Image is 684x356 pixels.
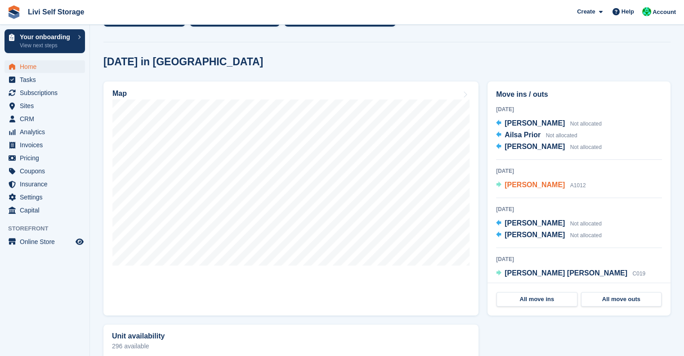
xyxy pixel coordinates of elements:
a: menu [4,165,85,177]
a: All move ins [496,292,577,306]
a: menu [4,126,85,138]
a: menu [4,152,85,164]
a: Livi Self Storage [24,5,88,19]
a: menu [4,178,85,190]
a: menu [4,191,85,203]
a: menu [4,60,85,73]
a: [PERSON_NAME] Not allocated [496,218,602,230]
span: [PERSON_NAME] [505,181,565,189]
span: Online Store [20,235,74,248]
span: [PERSON_NAME] [505,219,565,227]
span: Storefront [8,224,89,233]
span: Not allocated [570,232,602,239]
img: Joe Robertson [642,7,651,16]
span: Ailsa Prior [505,131,541,139]
span: Not allocated [570,144,602,150]
a: Your onboarding View next steps [4,29,85,53]
span: Create [577,7,595,16]
a: menu [4,99,85,112]
span: Sites [20,99,74,112]
span: Pricing [20,152,74,164]
span: [PERSON_NAME] [505,119,565,127]
h2: Map [112,90,127,98]
span: [PERSON_NAME] [PERSON_NAME] [505,269,627,277]
a: menu [4,235,85,248]
span: Capital [20,204,74,216]
p: View next steps [20,41,73,50]
p: 296 available [112,343,470,349]
a: menu [4,73,85,86]
a: menu [4,86,85,99]
span: Not allocated [570,121,602,127]
div: [DATE] [496,105,662,113]
a: menu [4,113,85,125]
p: Your onboarding [20,34,73,40]
a: [PERSON_NAME] Not allocated [496,230,602,241]
a: Ailsa Prior Not allocated [496,130,577,141]
h2: Unit availability [112,332,165,340]
span: Tasks [20,73,74,86]
a: [PERSON_NAME] [PERSON_NAME] C019 [496,268,645,279]
span: Insurance [20,178,74,190]
span: Help [621,7,634,16]
span: Invoices [20,139,74,151]
span: A1012 [570,182,586,189]
span: Settings [20,191,74,203]
h2: Move ins / outs [496,89,662,100]
span: Coupons [20,165,74,177]
span: C019 [632,270,645,277]
span: [PERSON_NAME] [505,231,565,239]
span: [PERSON_NAME] [505,143,565,150]
span: Account [653,8,676,17]
a: [PERSON_NAME] Not allocated [496,141,602,153]
span: Home [20,60,74,73]
a: menu [4,139,85,151]
a: [PERSON_NAME] Not allocated [496,118,602,130]
div: [DATE] [496,167,662,175]
img: stora-icon-8386f47178a22dfd0bd8f6a31ec36ba5ce8667c1dd55bd0f319d3a0aa187defe.svg [7,5,21,19]
a: Map [103,81,478,315]
div: [DATE] [496,255,662,263]
a: All move outs [581,292,662,306]
h2: [DATE] in [GEOGRAPHIC_DATA] [103,56,263,68]
div: [DATE] [496,205,662,213]
a: menu [4,204,85,216]
span: Subscriptions [20,86,74,99]
span: Analytics [20,126,74,138]
a: [PERSON_NAME] A1012 [496,180,586,191]
span: Not allocated [545,132,577,139]
span: CRM [20,113,74,125]
span: Not allocated [570,221,602,227]
a: Preview store [74,236,85,247]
